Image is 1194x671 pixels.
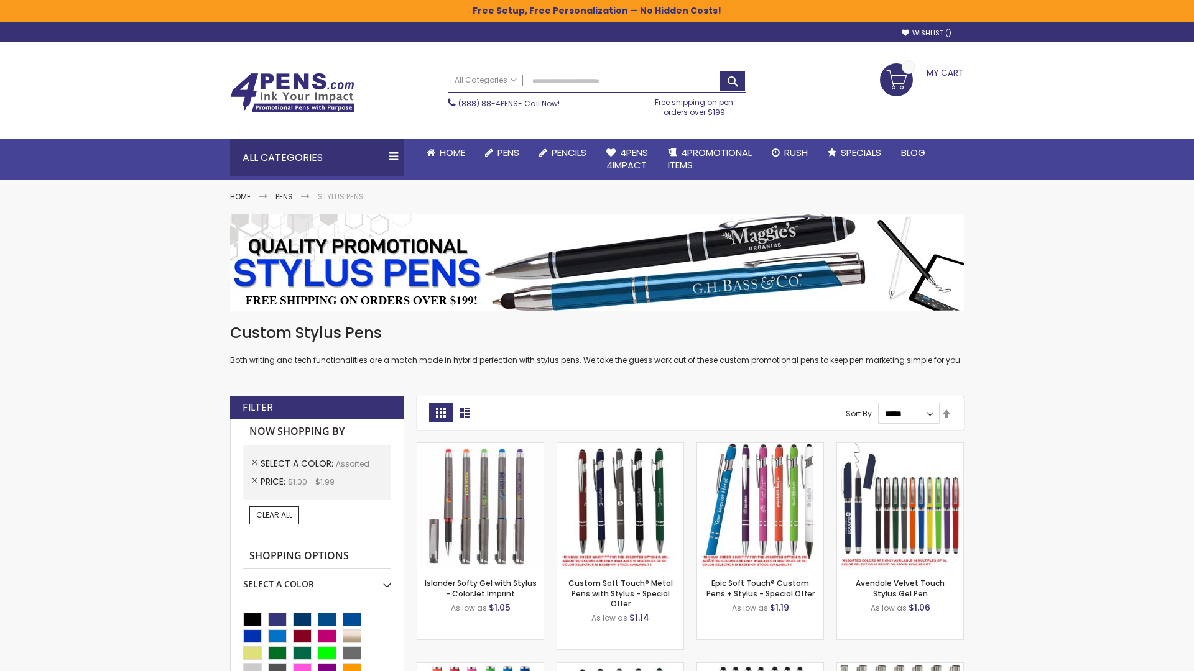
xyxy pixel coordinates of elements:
[706,578,815,598] a: Epic Soft Touch® Custom Pens + Stylus - Special Offer
[557,442,683,453] a: Custom Soft Touch® Metal Pens with Stylus-Assorted
[909,601,930,614] span: $1.06
[458,98,560,109] span: - Call Now!
[846,408,872,419] label: Sort By
[243,419,391,445] strong: Now Shopping by
[837,442,963,453] a: Avendale Velvet Touch Stylus Gel Pen-Assorted
[230,323,964,366] div: Both writing and tech functionalities are a match made in hybrid perfection with stylus pens. We ...
[642,93,747,117] div: Free shipping on pen orders over $199
[230,214,964,311] img: Stylus Pens
[417,443,544,569] img: Islander Softy Gel with Stylus - ColorJet Imprint-Assorted
[230,323,964,343] h1: Custom Stylus Pens
[417,139,475,167] a: Home
[451,603,487,613] span: As low as
[841,146,881,159] span: Specials
[417,442,544,453] a: Islander Softy Gel with Stylus - ColorJet Imprint-Assorted
[448,70,523,91] a: All Categories
[697,442,823,453] a: 4P-MS8B-Assorted
[837,443,963,569] img: Avendale Velvet Touch Stylus Gel Pen-Assorted
[658,139,762,180] a: 4PROMOTIONALITEMS
[261,457,336,470] span: Select A Color
[529,139,596,167] a: Pencils
[697,443,823,569] img: 4P-MS8B-Assorted
[256,509,292,520] span: Clear All
[784,146,808,159] span: Rush
[596,139,658,180] a: 4Pens4impact
[871,603,907,613] span: As low as
[629,611,649,624] span: $1.14
[458,98,518,109] a: (888) 88-4PENS
[668,146,752,171] span: 4PROMOTIONAL ITEMS
[856,578,945,598] a: Avendale Velvet Touch Stylus Gel Pen
[243,401,273,414] strong: Filter
[497,146,519,159] span: Pens
[261,475,288,488] span: Price
[230,191,251,202] a: Home
[557,443,683,569] img: Custom Soft Touch® Metal Pens with Stylus-Assorted
[318,191,364,202] strong: Stylus Pens
[230,139,404,176] div: All Categories
[891,139,935,167] a: Blog
[429,403,453,422] strong: Grid
[440,146,465,159] span: Home
[901,146,925,159] span: Blog
[770,601,789,614] span: $1.19
[425,578,537,598] a: Islander Softy Gel with Stylus - ColorJet Imprint
[732,603,768,613] span: As low as
[606,146,648,171] span: 4Pens 4impact
[243,569,391,590] div: Select A Color
[762,139,818,167] a: Rush
[336,459,369,469] span: Assorted
[475,139,529,167] a: Pens
[249,506,299,524] a: Clear All
[902,29,951,38] a: Wishlist
[489,601,511,614] span: $1.05
[818,139,891,167] a: Specials
[243,543,391,570] strong: Shopping Options
[455,75,517,85] span: All Categories
[288,477,335,487] span: $1.00 - $1.99
[552,146,586,159] span: Pencils
[275,191,293,202] a: Pens
[591,613,627,623] span: As low as
[230,73,354,112] img: 4Pens Custom Pens and Promotional Products
[568,578,673,608] a: Custom Soft Touch® Metal Pens with Stylus - Special Offer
